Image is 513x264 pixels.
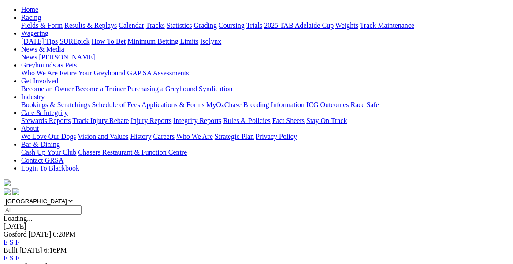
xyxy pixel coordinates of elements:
[21,14,41,21] a: Racing
[335,22,358,29] a: Weights
[21,101,509,109] div: Industry
[10,238,14,246] a: S
[4,215,32,222] span: Loading...
[194,22,217,29] a: Grading
[15,238,19,246] a: F
[130,133,151,140] a: History
[78,133,128,140] a: Vision and Values
[243,101,305,108] a: Breeding Information
[44,246,67,254] span: 6:16PM
[10,254,14,262] a: S
[306,117,347,124] a: Stay On Track
[127,37,198,45] a: Minimum Betting Limits
[223,117,271,124] a: Rules & Policies
[264,22,334,29] a: 2025 TAB Adelaide Cup
[21,85,74,93] a: Become an Owner
[21,6,38,13] a: Home
[141,101,204,108] a: Applications & Forms
[306,101,349,108] a: ICG Outcomes
[92,37,126,45] a: How To Bet
[4,179,11,186] img: logo-grsa-white.png
[21,22,509,30] div: Racing
[21,77,58,85] a: Get Involved
[19,246,42,254] span: [DATE]
[199,85,232,93] a: Syndication
[53,231,76,238] span: 6:28PM
[21,30,48,37] a: Wagering
[4,246,18,254] span: Bulli
[21,133,509,141] div: About
[21,69,58,77] a: Who We Are
[173,117,221,124] a: Integrity Reports
[153,133,175,140] a: Careers
[350,101,379,108] a: Race Safe
[21,53,37,61] a: News
[21,37,509,45] div: Wagering
[15,254,19,262] a: F
[75,85,126,93] a: Become a Trainer
[59,69,126,77] a: Retire Your Greyhound
[360,22,414,29] a: Track Maintenance
[21,85,509,93] div: Get Involved
[21,133,76,140] a: We Love Our Dogs
[146,22,165,29] a: Tracks
[4,231,26,238] span: Gosford
[21,37,58,45] a: [DATE] Tips
[127,69,189,77] a: GAP SA Assessments
[92,101,140,108] a: Schedule of Fees
[21,53,509,61] div: News & Media
[21,93,45,100] a: Industry
[59,37,89,45] a: SUREpick
[21,164,79,172] a: Login To Blackbook
[4,238,8,246] a: E
[4,188,11,195] img: facebook.svg
[21,117,71,124] a: Stewards Reports
[39,53,95,61] a: [PERSON_NAME]
[21,61,77,69] a: Greyhounds as Pets
[246,22,262,29] a: Trials
[21,101,90,108] a: Bookings & Scratchings
[21,141,60,148] a: Bar & Dining
[4,205,82,215] input: Select date
[256,133,297,140] a: Privacy Policy
[64,22,117,29] a: Results & Replays
[272,117,305,124] a: Fact Sheets
[21,117,509,125] div: Care & Integrity
[21,149,76,156] a: Cash Up Your Club
[21,156,63,164] a: Contact GRSA
[130,117,171,124] a: Injury Reports
[21,45,64,53] a: News & Media
[127,85,197,93] a: Purchasing a Greyhound
[215,133,254,140] a: Strategic Plan
[12,188,19,195] img: twitter.svg
[21,149,509,156] div: Bar & Dining
[119,22,144,29] a: Calendar
[200,37,221,45] a: Isolynx
[21,22,63,29] a: Fields & Form
[219,22,245,29] a: Coursing
[21,125,39,132] a: About
[206,101,242,108] a: MyOzChase
[72,117,129,124] a: Track Injury Rebate
[176,133,213,140] a: Who We Are
[28,231,51,238] span: [DATE]
[4,254,8,262] a: E
[21,69,509,77] div: Greyhounds as Pets
[4,223,509,231] div: [DATE]
[78,149,187,156] a: Chasers Restaurant & Function Centre
[167,22,192,29] a: Statistics
[21,109,68,116] a: Care & Integrity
